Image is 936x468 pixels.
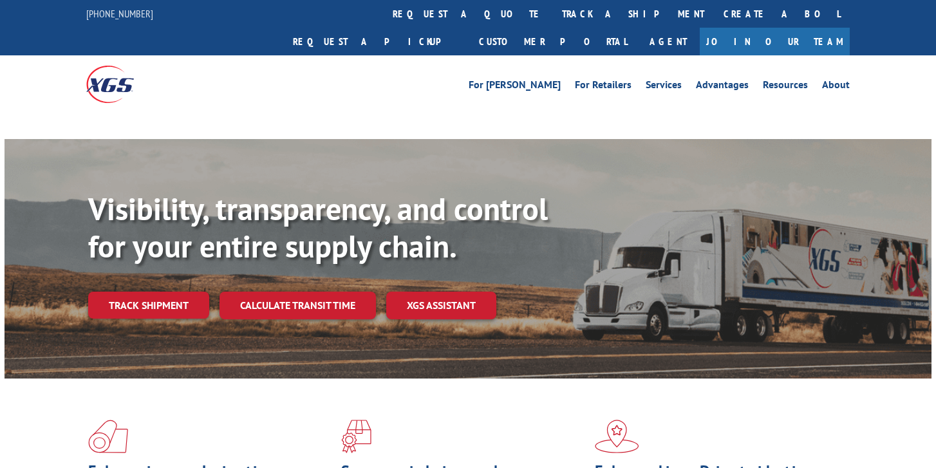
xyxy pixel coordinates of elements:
[469,80,561,94] a: For [PERSON_NAME]
[469,28,637,55] a: Customer Portal
[700,28,850,55] a: Join Our Team
[86,7,153,20] a: [PHONE_NUMBER]
[595,420,639,453] img: xgs-icon-flagship-distribution-model-red
[763,80,808,94] a: Resources
[220,292,376,319] a: Calculate transit time
[822,80,850,94] a: About
[88,292,209,319] a: Track shipment
[283,28,469,55] a: Request a pickup
[696,80,749,94] a: Advantages
[386,292,496,319] a: XGS ASSISTANT
[575,80,632,94] a: For Retailers
[88,189,548,266] b: Visibility, transparency, and control for your entire supply chain.
[637,28,700,55] a: Agent
[646,80,682,94] a: Services
[88,420,128,453] img: xgs-icon-total-supply-chain-intelligence-red
[341,420,371,453] img: xgs-icon-focused-on-flooring-red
